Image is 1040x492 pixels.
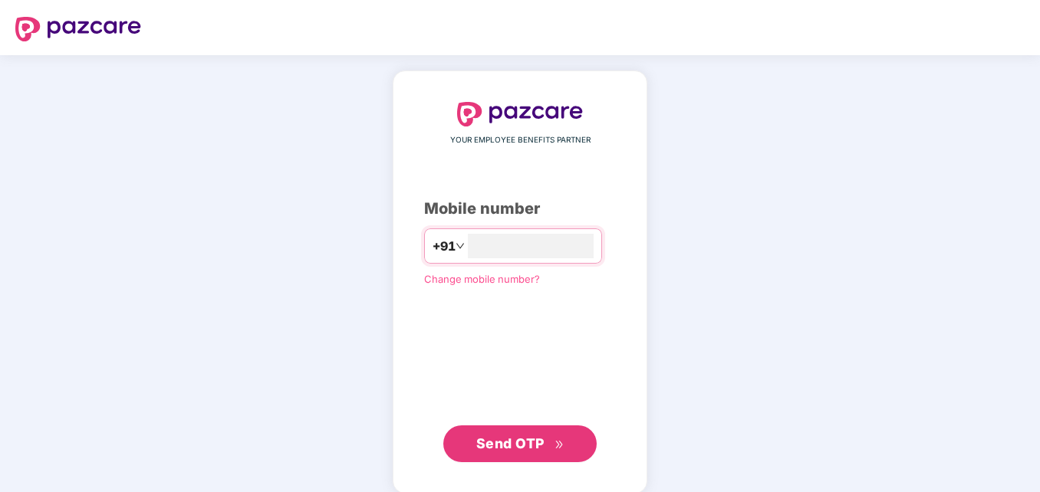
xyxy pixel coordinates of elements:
[433,237,456,256] span: +91
[450,134,591,146] span: YOUR EMPLOYEE BENEFITS PARTNER
[555,440,564,450] span: double-right
[476,435,545,451] span: Send OTP
[457,102,583,126] img: logo
[424,197,616,221] div: Mobile number
[456,241,465,251] span: down
[424,273,540,285] a: Change mobile number?
[443,425,597,462] button: Send OTPdouble-right
[15,17,141,41] img: logo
